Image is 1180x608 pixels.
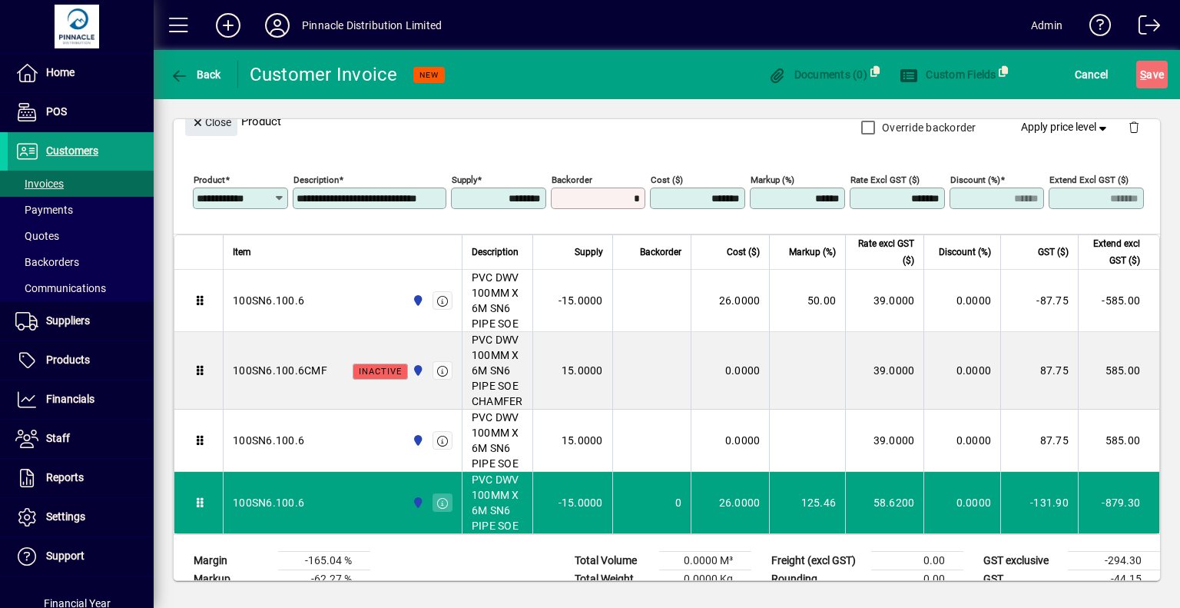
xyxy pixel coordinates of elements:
[855,235,914,269] span: Rate excl GST ($)
[1038,244,1069,261] span: GST ($)
[675,495,681,510] span: 0
[8,249,154,275] a: Backorders
[1021,119,1110,135] span: Apply price level
[8,223,154,249] a: Quotes
[472,244,519,261] span: Description
[1000,410,1078,472] td: 87.75
[293,174,339,185] mat-label: Description
[559,293,603,308] span: -15.0000
[185,108,237,136] button: Close
[1015,114,1116,141] button: Apply price level
[408,362,426,379] span: Pinnacle Distribution
[8,302,154,341] a: Suppliers
[764,61,871,88] button: Documents (0)
[1127,3,1161,53] a: Logout
[186,552,278,570] td: Margin
[359,367,402,377] span: Inactive
[923,472,1000,533] td: 0.0000
[900,68,996,81] span: Custom Fields
[15,204,73,216] span: Payments
[659,552,751,570] td: 0.0000 M³
[691,410,769,472] td: 0.0000
[871,570,963,589] td: 0.00
[46,105,67,118] span: POS
[1115,120,1152,134] app-page-header-button: Delete
[767,68,867,81] span: Documents (0)
[15,178,64,190] span: Invoices
[302,13,442,38] div: Pinnacle Distribution Limited
[559,495,603,510] span: -15.0000
[46,510,85,523] span: Settings
[855,363,914,378] div: 39.0000
[923,270,1000,332] td: 0.0000
[250,62,398,87] div: Customer Invoice
[408,432,426,449] span: Pinnacle Distribution
[408,494,426,511] span: Pinnacle Distribution
[452,174,477,185] mat-label: Supply
[1078,270,1159,332] td: -585.00
[1140,62,1164,87] span: ave
[8,459,154,497] a: Reports
[567,570,659,589] td: Total Weight
[174,93,1160,149] div: Product
[691,270,769,332] td: 26.0000
[8,93,154,131] a: POS
[278,552,370,570] td: -165.04 %
[8,498,154,537] a: Settings
[233,244,251,261] span: Item
[764,570,871,589] td: Rounding
[204,12,253,39] button: Add
[1049,174,1129,185] mat-label: Extend excl GST ($)
[1075,62,1109,87] span: Cancel
[855,293,914,308] div: 39.0000
[1078,410,1159,472] td: 585.00
[15,282,106,294] span: Communications
[939,244,991,261] span: Discount (%)
[181,115,241,128] app-page-header-button: Close
[1115,108,1152,145] button: Delete
[419,70,439,80] span: NEW
[154,61,238,88] app-page-header-button: Back
[233,293,304,308] div: 100SN6.100.6
[640,244,681,261] span: Backorder
[789,244,836,261] span: Markup (%)
[15,230,59,242] span: Quotes
[46,66,75,78] span: Home
[8,197,154,223] a: Payments
[1000,472,1078,533] td: -131.90
[769,270,845,332] td: 50.00
[976,570,1068,589] td: GST
[1068,552,1160,570] td: -294.30
[408,292,426,309] span: Pinnacle Distribution
[855,433,914,448] div: 39.0000
[472,332,523,409] span: PVC DWV 100MM X 6M SN6 PIPE SOE CHAMFER
[567,552,659,570] td: Total Volume
[727,244,760,261] span: Cost ($)
[1140,68,1146,81] span: S
[191,110,231,135] span: Close
[1078,332,1159,410] td: 585.00
[575,244,603,261] span: Supply
[472,270,523,331] span: PVC DWV 100MM X 6M SN6 PIPE SOE
[46,145,98,157] span: Customers
[562,433,603,448] span: 15.0000
[233,363,327,378] div: 100SN6.100.6CMF
[976,552,1068,570] td: GST exclusive
[194,174,225,185] mat-label: Product
[1071,61,1112,88] button: Cancel
[562,363,603,378] span: 15.0000
[8,275,154,301] a: Communications
[659,570,751,589] td: 0.0000 Kg
[691,472,769,533] td: 26.0000
[764,552,871,570] td: Freight (excl GST)
[855,495,914,510] div: 58.6200
[233,433,304,448] div: 100SN6.100.6
[8,171,154,197] a: Invoices
[46,432,70,444] span: Staff
[1078,3,1112,53] a: Knowledge Base
[46,354,90,366] span: Products
[923,410,1000,472] td: 0.0000
[1088,235,1140,269] span: Extend excl GST ($)
[278,570,370,589] td: -62.27 %
[1068,570,1160,589] td: -44.15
